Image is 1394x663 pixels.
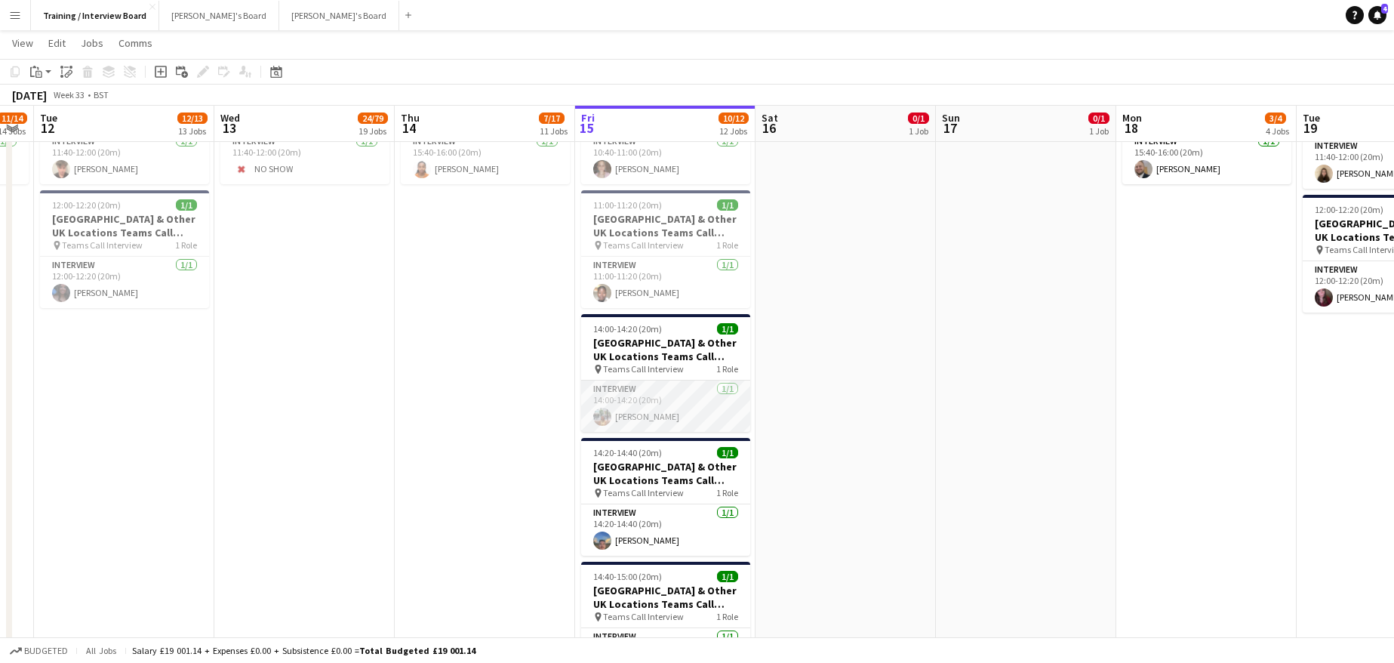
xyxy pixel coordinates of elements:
button: [PERSON_NAME]'s Board [159,1,279,30]
div: 11 Jobs [540,125,568,137]
span: Wed [220,111,240,125]
a: Jobs [75,33,109,53]
a: Edit [42,33,72,53]
span: Teams Call Interview [603,611,684,622]
span: Total Budgeted £19 001.14 [359,645,475,656]
app-job-card: 14:00-14:20 (20m)1/1[GEOGRAPHIC_DATA] & Other UK Locations Teams Call Interview Slot Teams Call I... [581,314,750,432]
span: Edit [48,36,66,50]
span: All jobs [83,645,119,656]
button: [PERSON_NAME]'s Board [279,1,399,30]
span: 1/1 [717,199,738,211]
span: Teams Call Interview [603,239,684,251]
button: Training / Interview Board [31,1,159,30]
span: 0/1 [1088,113,1109,124]
span: Jobs [81,36,103,50]
span: 12 [38,119,57,137]
h3: [GEOGRAPHIC_DATA] & Other UK Locations Teams Call Interview Slot [581,460,750,487]
span: 1 Role [716,239,738,251]
app-job-card: 12:00-12:20 (20m)1/1[GEOGRAPHIC_DATA] & Other UK Locations Teams Call Interview Slot Teams Call I... [40,190,209,308]
div: 4 Jobs [1266,125,1289,137]
span: 7/17 [539,113,565,124]
span: 15 [579,119,595,137]
span: 1/1 [717,323,738,335]
app-job-card: 14:20-14:40 (20m)1/1[GEOGRAPHIC_DATA] & Other UK Locations Teams Call Interview Slot Teams Call I... [581,438,750,556]
div: [DATE] [12,88,47,103]
app-card-role: Interview1/111:40-12:00 (20m)NO SHOW [220,133,389,184]
span: 24/79 [358,113,388,124]
span: Teams Call Interview [62,239,143,251]
div: 12 Jobs [719,125,748,137]
span: 1/1 [176,199,197,211]
span: 1/1 [717,571,738,582]
app-card-role: Interview1/114:20-14:40 (20m)[PERSON_NAME] [581,504,750,556]
span: Week 33 [50,89,88,100]
span: Tue [40,111,57,125]
div: Salary £19 001.14 + Expenses £0.00 + Subsistence £0.00 = [132,645,475,656]
a: View [6,33,39,53]
app-card-role: Interview1/110:40-11:00 (20m)[PERSON_NAME] [581,133,750,184]
app-card-role: Interview1/114:00-14:20 (20m)[PERSON_NAME] [581,381,750,432]
span: 12/13 [177,113,208,124]
div: 19 Jobs [359,125,387,137]
app-card-role: Interview1/115:40-16:00 (20m)[PERSON_NAME] [401,133,570,184]
app-card-role: Interview1/112:00-12:20 (20m)[PERSON_NAME] [40,257,209,308]
span: 14:40-15:00 (20m) [593,571,662,582]
span: Thu [401,111,420,125]
span: 11:00-11:20 (20m) [593,199,662,211]
div: 1 Job [1089,125,1109,137]
div: 1 Job [909,125,928,137]
a: Comms [112,33,158,53]
span: Tue [1303,111,1320,125]
span: 3/4 [1265,113,1286,124]
span: 1 Role [716,363,738,375]
span: 1 Role [716,487,738,498]
span: 18 [1120,119,1142,137]
span: 1/1 [717,447,738,458]
span: Sat [762,111,778,125]
span: Comms [118,36,152,50]
span: 12:00-12:20 (20m) [1315,204,1383,215]
span: 1 Role [175,239,197,251]
h3: [GEOGRAPHIC_DATA] & Other UK Locations Teams Call Interview Slot [581,212,750,239]
a: 4 [1368,6,1386,24]
span: 16 [759,119,778,137]
span: 0/1 [908,113,929,124]
span: 1 Role [716,611,738,622]
span: Mon [1122,111,1142,125]
h3: [GEOGRAPHIC_DATA] & Other UK Locations Teams Call Interview Slot [581,584,750,611]
span: 4 [1381,4,1388,14]
h3: [GEOGRAPHIC_DATA] & Other UK Locations Teams Call Interview Slot [581,336,750,363]
div: BST [94,89,109,100]
span: View [12,36,33,50]
app-job-card: 11:00-11:20 (20m)1/1[GEOGRAPHIC_DATA] & Other UK Locations Teams Call Interview Slot Teams Call I... [581,190,750,308]
app-card-role: Interview1/115:40-16:00 (20m)[PERSON_NAME] [1122,133,1291,184]
span: Sun [942,111,960,125]
span: 13 [218,119,240,137]
span: Teams Call Interview [603,487,684,498]
span: Budgeted [24,646,68,656]
div: 13 Jobs [178,125,207,137]
span: 14:20-14:40 (20m) [593,447,662,458]
span: 14 [399,119,420,137]
span: Teams Call Interview [603,363,684,375]
button: Budgeted [8,643,70,659]
app-card-role: Interview1/111:40-12:00 (20m)[PERSON_NAME] [40,133,209,184]
span: Fri [581,111,595,125]
app-card-role: Interview1/111:00-11:20 (20m)[PERSON_NAME] [581,257,750,308]
h3: [GEOGRAPHIC_DATA] & Other UK Locations Teams Call Interview Slot [40,212,209,239]
span: 12:00-12:20 (20m) [52,199,121,211]
span: 17 [940,119,960,137]
span: 19 [1300,119,1320,137]
span: 14:00-14:20 (20m) [593,323,662,335]
span: 10/12 [719,113,749,124]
